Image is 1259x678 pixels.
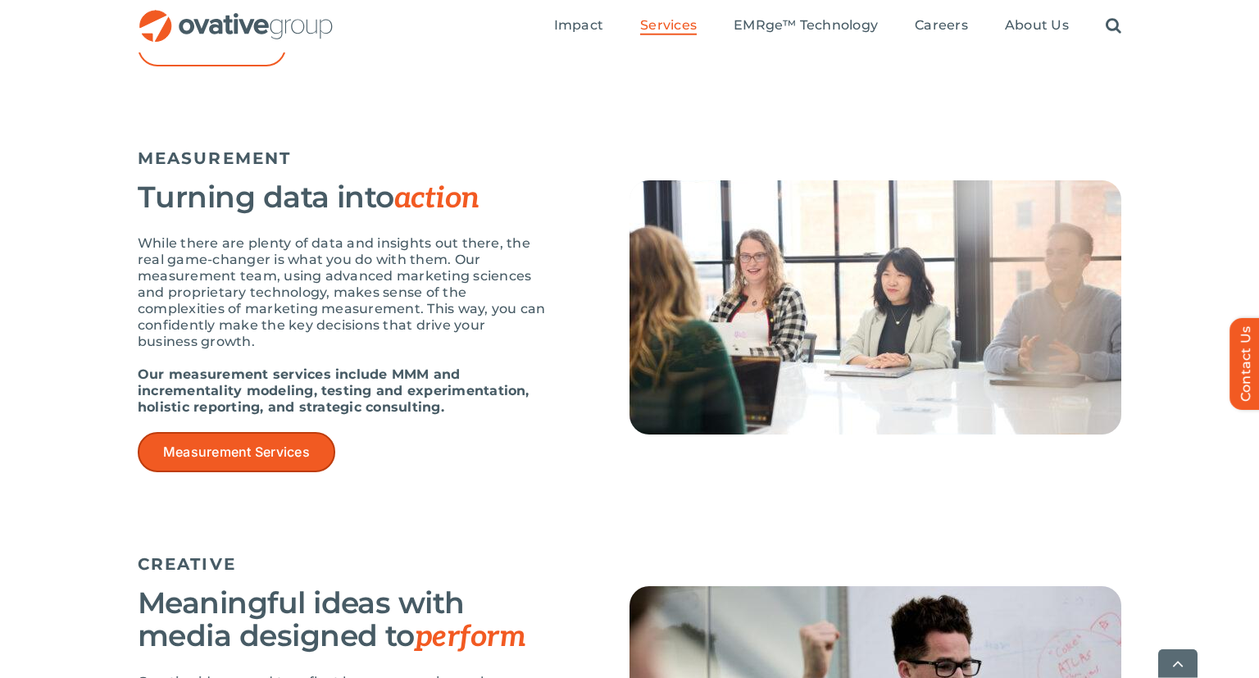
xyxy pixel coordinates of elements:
h3: Turning data into [138,180,548,215]
h5: CREATIVE [138,554,1121,574]
span: Measurement Services [163,444,310,460]
span: Impact [554,17,603,34]
h3: Meaningful ideas with media designed to [138,586,548,653]
a: Measurement Services [138,432,335,472]
span: Services [640,17,697,34]
span: action [394,180,480,216]
span: EMRge™ Technology [734,17,878,34]
a: EMRge™ Technology [734,17,878,35]
a: About Us [1005,17,1069,35]
img: Services – Measurement [629,180,1121,435]
a: Services [640,17,697,35]
a: Search [1106,17,1121,35]
strong: Our measurement services include MMM and incrementality modeling, testing and experimentation, ho... [138,366,530,415]
a: Careers [915,17,968,35]
span: About Us [1005,17,1069,34]
p: While there are plenty of data and insights out there, the real game-changer is what you do with ... [138,235,548,350]
h5: MEASUREMENT [138,148,1121,168]
span: perform [415,619,525,655]
a: OG_Full_horizontal_RGB [138,8,334,24]
span: Careers [915,17,968,34]
a: Impact [554,17,603,35]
